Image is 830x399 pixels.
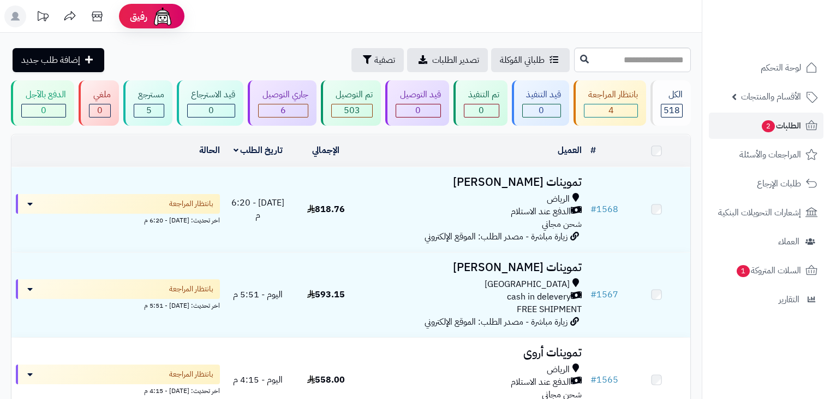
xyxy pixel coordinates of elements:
[280,104,286,117] span: 6
[590,288,618,301] a: #1567
[396,89,441,101] div: قيد التوصيل
[584,89,638,101] div: بانتظار المراجعة
[778,234,799,249] span: العملاء
[415,104,421,117] span: 0
[89,104,110,117] div: 0
[584,104,637,117] div: 4
[709,55,823,81] a: لوحة التحكم
[761,60,801,75] span: لوحة التحكم
[169,284,213,295] span: بانتظار المراجعة
[451,80,510,126] a: تم التنفيذ 0
[152,5,174,27] img: ai-face.png
[169,369,213,380] span: بانتظار المراجعة
[396,104,440,117] div: 0
[517,303,582,316] span: FREE SHIPMENT
[16,384,220,396] div: اخر تحديث: [DATE] - 4:15 م
[571,80,648,126] a: بانتظار المراجعة 4
[9,80,76,126] a: الدفع بالآجل 0
[233,288,283,301] span: اليوم - 5:51 م
[709,142,823,168] a: المراجعات والأسئلة
[344,104,360,117] span: 503
[16,214,220,225] div: اخر تحديث: [DATE] - 6:20 م
[558,144,582,157] a: العميل
[736,263,801,278] span: السلات المتروكة
[590,203,618,216] a: #1568
[664,104,680,117] span: 518
[307,373,345,386] span: 558.00
[134,89,164,101] div: مسترجع
[741,89,801,104] span: الأقسام والمنتجات
[258,89,308,101] div: جاري التوصيل
[709,113,823,139] a: الطلبات2
[307,203,345,216] span: 818.76
[21,54,80,67] span: إضافة طلب جديد
[590,373,618,386] a: #1565
[188,104,235,117] div: 0
[22,104,65,117] div: 0
[374,54,395,67] span: تصفية
[590,203,596,216] span: #
[522,89,562,101] div: قيد التنفيذ
[547,363,570,376] span: الرياض
[97,104,103,117] span: 0
[425,315,568,328] span: زيارة مباشرة - مصدر الطلب: الموقع الإلكتروني
[331,89,373,101] div: تم التوصيل
[233,373,283,386] span: اليوم - 4:15 م
[761,118,801,133] span: الطلبات
[590,373,596,386] span: #
[307,288,345,301] span: 593.15
[332,104,372,117] div: 503
[13,48,104,72] a: إضافة طلب جديد
[590,288,596,301] span: #
[432,54,479,67] span: تصدير الطلبات
[590,144,596,157] a: #
[199,144,220,157] a: الحالة
[718,205,801,220] span: إشعارات التحويلات البنكية
[661,89,683,101] div: الكل
[41,104,46,117] span: 0
[29,5,56,30] a: تحديثات المنصة
[539,104,544,117] span: 0
[491,48,570,72] a: طلباتي المُوكلة
[479,104,484,117] span: 0
[500,54,545,67] span: طلباتي المُوكلة
[312,144,339,157] a: الإجمالي
[507,291,571,303] span: cash in delevery
[608,104,614,117] span: 4
[234,144,283,157] a: تاريخ الطلب
[121,80,175,126] a: مسترجع 5
[16,299,220,310] div: اخر تحديث: [DATE] - 5:51 م
[756,19,820,42] img: logo-2.png
[739,147,801,162] span: المراجعات والأسئلة
[709,286,823,313] a: التقارير
[231,196,284,222] span: [DATE] - 6:20 م
[709,228,823,255] a: العملاء
[510,80,572,126] a: قيد التنفيذ 0
[76,80,121,126] a: ملغي 0
[547,193,570,206] span: الرياض
[246,80,319,126] a: جاري التوصيل 6
[761,120,775,132] span: 2
[187,89,236,101] div: قيد الاسترجاع
[709,257,823,284] a: السلات المتروكة1
[383,80,451,126] a: قيد التوصيل 0
[511,206,571,218] span: الدفع عند الاستلام
[648,80,693,126] a: الكل518
[134,104,164,117] div: 5
[736,265,750,277] span: 1
[351,48,404,72] button: تصفية
[175,80,246,126] a: قيد الاسترجاع 0
[130,10,147,23] span: رفيق
[542,218,582,231] span: شحن مجاني
[146,104,152,117] span: 5
[523,104,561,117] div: 0
[511,376,571,389] span: الدفع عند الاستلام
[169,198,213,209] span: بانتظار المراجعة
[485,278,570,291] span: [GEOGRAPHIC_DATA]
[208,104,214,117] span: 0
[21,89,66,101] div: الدفع بالآجل
[319,80,383,126] a: تم التوصيل 503
[407,48,488,72] a: تصدير الطلبات
[757,176,801,191] span: طلبات الإرجاع
[425,230,568,243] span: زيارة مباشرة - مصدر الطلب: الموقع الإلكتروني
